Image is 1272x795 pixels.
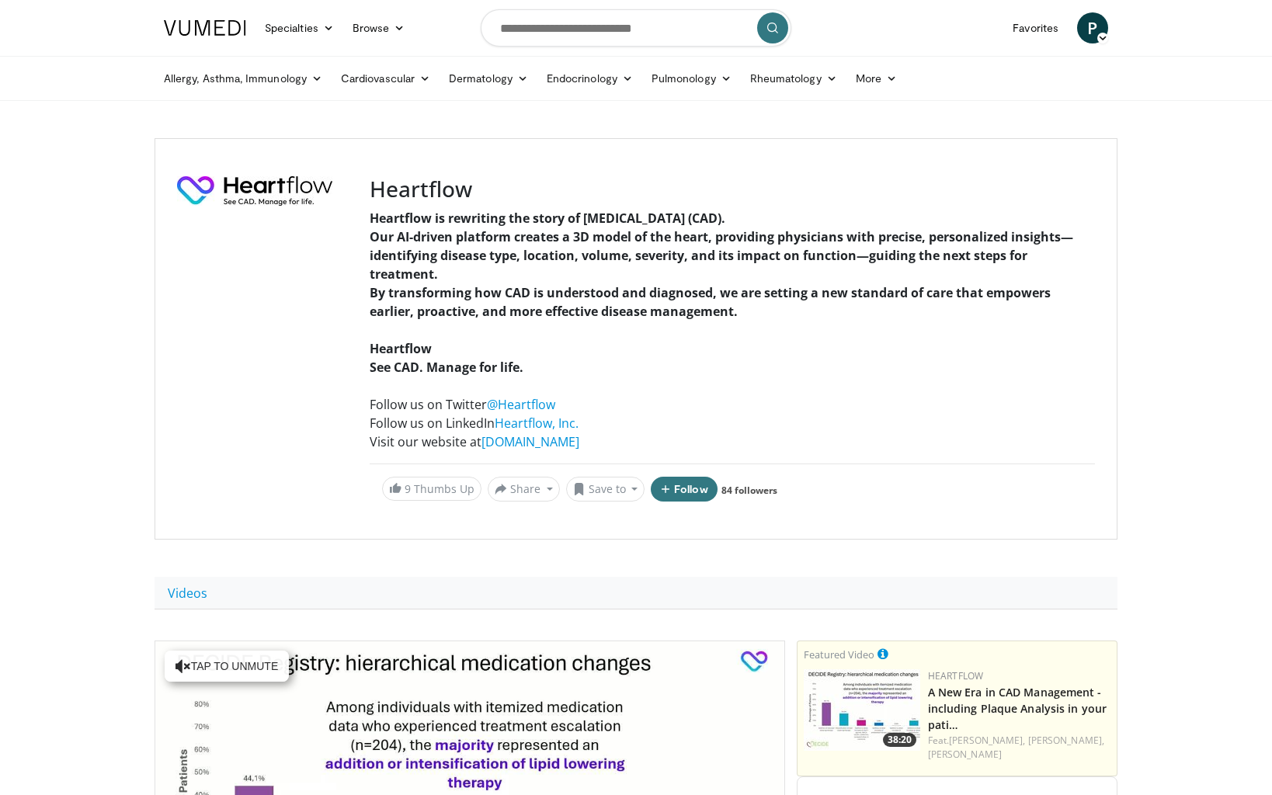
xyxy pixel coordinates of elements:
[883,733,916,747] span: 38:20
[370,359,523,376] strong: See CAD. Manage for life.
[949,734,1025,747] a: [PERSON_NAME],
[928,734,1110,762] div: Feat.
[370,340,432,357] strong: Heartflow
[370,210,725,227] strong: Heartflow is rewriting the story of [MEDICAL_DATA] (CAD).
[370,176,1095,203] h3: Heartflow
[370,284,1051,320] strong: By transforming how CAD is understood and diagnosed, we are setting a new standard of care that e...
[1003,12,1068,43] a: Favorites
[846,63,906,94] a: More
[642,63,741,94] a: Pulmonology
[382,477,481,501] a: 9 Thumbs Up
[928,669,984,682] a: Heartflow
[440,63,537,94] a: Dermatology
[255,12,343,43] a: Specialties
[741,63,846,94] a: Rheumatology
[495,415,579,432] a: Heartflow, Inc.
[928,748,1002,761] a: [PERSON_NAME]
[804,647,874,661] small: Featured Video
[488,477,560,502] button: Share
[537,63,642,94] a: Endocrinology
[651,477,718,502] button: Follow
[1077,12,1108,43] a: P
[370,228,1073,283] strong: Our AI-driven platform creates a 3D model of the heart, providing physicians with precise, person...
[1028,734,1104,747] a: [PERSON_NAME],
[164,20,246,36] img: VuMedi Logo
[481,433,579,450] a: [DOMAIN_NAME]
[343,12,415,43] a: Browse
[155,577,221,609] a: Videos
[405,481,411,496] span: 9
[928,685,1107,732] a: A New Era in CAD Management - including Plaque Analysis in your pati…
[370,395,1095,451] p: Follow us on Twitter Follow us on LinkedIn Visit our website at
[721,484,777,497] a: 84 followers
[566,477,645,502] button: Save to
[155,63,332,94] a: Allergy, Asthma, Immunology
[332,63,440,94] a: Cardiovascular
[804,669,920,751] a: 38:20
[487,396,555,413] a: @Heartflow
[165,651,289,682] button: Tap to unmute
[804,669,920,751] img: 738d0e2d-290f-4d89-8861-908fb8b721dc.150x105_q85_crop-smart_upscale.jpg
[481,9,791,47] input: Search topics, interventions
